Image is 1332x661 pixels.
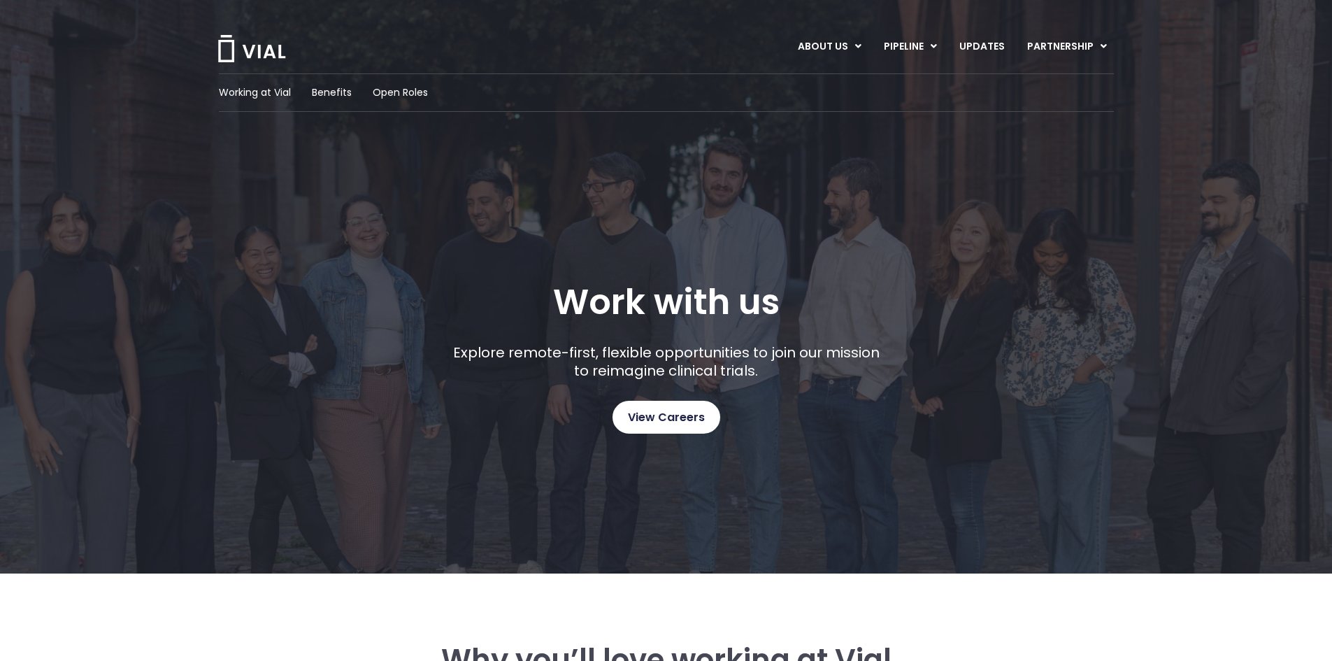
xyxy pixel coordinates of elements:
a: PIPELINEMenu Toggle [873,35,947,59]
a: PARTNERSHIPMenu Toggle [1016,35,1118,59]
p: Explore remote-first, flexible opportunities to join our mission to reimagine clinical trials. [447,343,885,380]
a: Working at Vial [219,85,291,100]
a: Benefits [312,85,352,100]
a: ABOUT USMenu Toggle [787,35,872,59]
span: View Careers [628,408,705,427]
h1: Work with us [553,282,780,322]
img: Vial Logo [217,35,287,62]
a: View Careers [613,401,720,434]
a: Open Roles [373,85,428,100]
a: UPDATES [948,35,1015,59]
